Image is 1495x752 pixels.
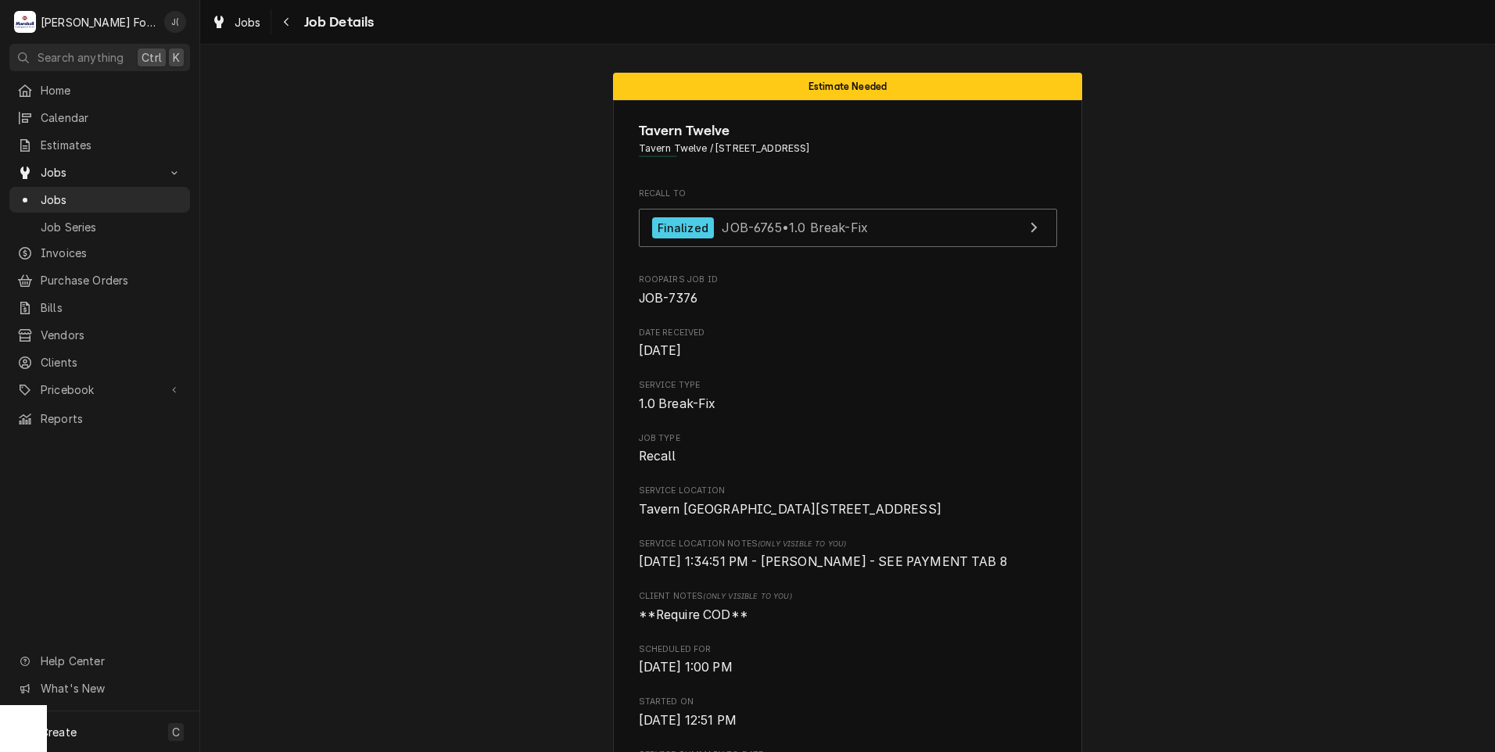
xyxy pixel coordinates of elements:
span: Service Type [639,395,1057,414]
span: (Only Visible to You) [758,539,846,548]
span: Roopairs Job ID [639,289,1057,308]
span: Service Location [639,500,1057,519]
span: Job Type [639,432,1057,445]
button: Navigate back [274,9,299,34]
a: Jobs [9,187,190,213]
div: [object Object] [639,590,1057,624]
span: [DATE] 1:34:51 PM - [PERSON_NAME] - SEE PAYMENT TAB 8 [639,554,1007,569]
div: [PERSON_NAME] Food Equipment Service [41,14,156,30]
span: Estimates [41,137,182,153]
a: Go to Help Center [9,648,190,674]
div: Job Type [639,432,1057,466]
span: Job Type [639,447,1057,466]
span: Estimate Needed [808,81,887,91]
span: Tavern [GEOGRAPHIC_DATA][STREET_ADDRESS] [639,502,941,517]
span: Vendors [41,327,182,343]
div: [object Object] [639,538,1057,571]
button: Search anythingCtrlK [9,44,190,71]
div: Service Location [639,485,1057,518]
span: Calendar [41,109,182,126]
div: Roopairs Job ID [639,274,1057,307]
span: Scheduled For [639,658,1057,677]
span: Name [639,120,1057,141]
span: K [173,49,180,66]
a: Job Series [9,214,190,240]
span: Scheduled For [639,643,1057,656]
span: [object Object] [639,553,1057,571]
span: Recall To [639,188,1057,200]
span: Service Location [639,485,1057,497]
a: Bills [9,295,190,320]
span: Pricebook [41,381,159,398]
span: Jobs [41,164,159,181]
span: Jobs [41,192,182,208]
a: Purchase Orders [9,267,190,293]
div: Client Information [639,120,1057,168]
span: Help Center [41,653,181,669]
span: Recall [639,449,676,464]
span: Home [41,82,182,98]
div: J( [164,11,186,33]
a: View Job [639,209,1057,247]
a: Invoices [9,240,190,266]
span: Job Series [41,219,182,235]
span: Roopairs Job ID [639,274,1057,286]
span: Clients [41,354,182,371]
span: [object Object] [639,606,1057,625]
span: Invoices [41,245,182,261]
span: (Only Visible to You) [703,592,791,600]
span: Purchase Orders [41,272,182,288]
span: C [172,724,180,740]
a: Vendors [9,322,190,348]
span: Search anything [38,49,124,66]
div: Started On [639,696,1057,729]
span: Client Notes [639,590,1057,603]
span: Started On [639,711,1057,730]
a: Go to Jobs [9,159,190,185]
span: Date Received [639,327,1057,339]
div: Jeff Debigare (109)'s Avatar [164,11,186,33]
a: Jobs [205,9,267,35]
span: What's New [41,680,181,696]
span: Job Details [299,12,375,33]
span: [DATE] 1:00 PM [639,660,733,675]
div: Recall To [639,188,1057,255]
a: Estimates [9,132,190,158]
a: Go to What's New [9,675,190,701]
div: Scheduled For [639,643,1057,677]
span: Service Location Notes [639,538,1057,550]
span: Bills [41,299,182,316]
span: JOB-6765 • 1.0 Break-Fix [722,220,868,235]
span: [DATE] 12:51 PM [639,713,737,728]
a: Home [9,77,190,103]
span: Reports [41,410,182,427]
span: Address [639,141,1057,156]
a: Calendar [9,105,190,131]
span: JOB-7376 [639,291,697,306]
a: Go to Pricebook [9,377,190,403]
div: Marshall Food Equipment Service's Avatar [14,11,36,33]
a: Clients [9,349,190,375]
span: Jobs [235,14,261,30]
a: Reports [9,406,190,432]
div: Date Received [639,327,1057,360]
span: 1.0 Break-Fix [639,396,716,411]
div: Service Type [639,379,1057,413]
span: Service Type [639,379,1057,392]
div: Finalized [652,217,714,238]
span: [DATE] [639,343,682,358]
div: M [14,11,36,33]
div: Status [613,73,1082,100]
span: Create [41,725,77,739]
span: Started On [639,696,1057,708]
span: Ctrl [142,49,162,66]
span: Date Received [639,342,1057,360]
